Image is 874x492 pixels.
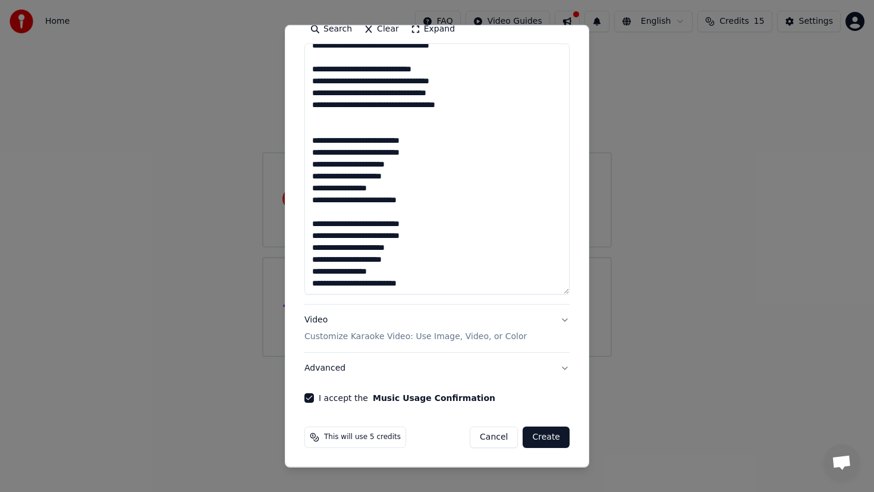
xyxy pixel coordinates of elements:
button: Create [523,427,570,448]
button: Clear [358,20,405,39]
button: VideoCustomize Karaoke Video: Use Image, Video, or Color [304,305,570,352]
label: I accept the [319,394,495,402]
div: Video [304,314,527,343]
button: Expand [405,20,461,39]
button: I accept the [373,394,495,402]
p: Customize Karaoke Video: Use Image, Video, or Color [304,331,527,343]
button: Advanced [304,353,570,384]
button: Cancel [470,427,518,448]
button: Search [304,20,358,39]
span: This will use 5 credits [324,433,401,442]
